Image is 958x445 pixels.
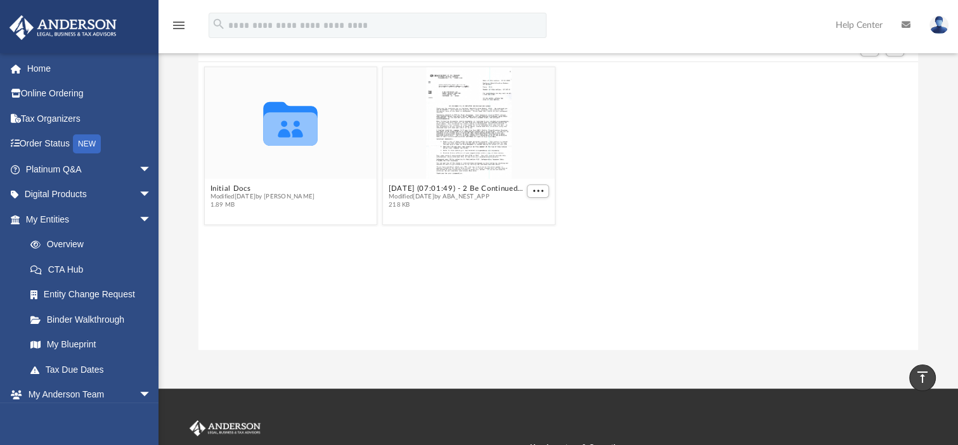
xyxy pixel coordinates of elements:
span: arrow_drop_down [139,207,164,233]
span: arrow_drop_down [139,182,164,208]
i: menu [171,18,186,33]
i: search [212,17,226,31]
span: 218 KB [389,201,524,209]
div: NEW [73,134,101,153]
img: User Pic [929,16,948,34]
img: Anderson Advisors Platinum Portal [187,420,263,437]
span: Modified [DATE] by ABA_NEST_APP [389,193,524,201]
a: Online Ordering [9,81,171,106]
a: My Blueprint [18,332,164,358]
a: Digital Productsarrow_drop_down [9,182,171,207]
span: 1.89 MB [210,201,315,209]
span: arrow_drop_down [139,157,164,183]
a: vertical_align_top [909,364,936,391]
img: Anderson Advisors Platinum Portal [6,15,120,40]
a: My Entitiesarrow_drop_down [9,207,171,232]
a: Overview [18,232,171,257]
span: Modified [DATE] by [PERSON_NAME] [210,193,315,201]
a: Order StatusNEW [9,131,171,157]
a: Home [9,56,171,81]
a: Tax Due Dates [18,357,171,382]
button: Initial Docs [210,184,315,193]
a: Tax Organizers [9,106,171,131]
div: grid [198,62,918,350]
a: CTA Hub [18,257,171,282]
i: vertical_align_top [915,370,930,385]
button: [DATE] (07:01:49) - 2 Be Continued LLC - EIN Letter from IRS.pdf [389,184,524,193]
a: My Anderson Teamarrow_drop_down [9,382,164,408]
button: More options [527,184,550,198]
a: Platinum Q&Aarrow_drop_down [9,157,171,182]
a: Binder Walkthrough [18,307,171,332]
a: menu [171,24,186,33]
span: arrow_drop_down [139,382,164,408]
a: Entity Change Request [18,282,171,307]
